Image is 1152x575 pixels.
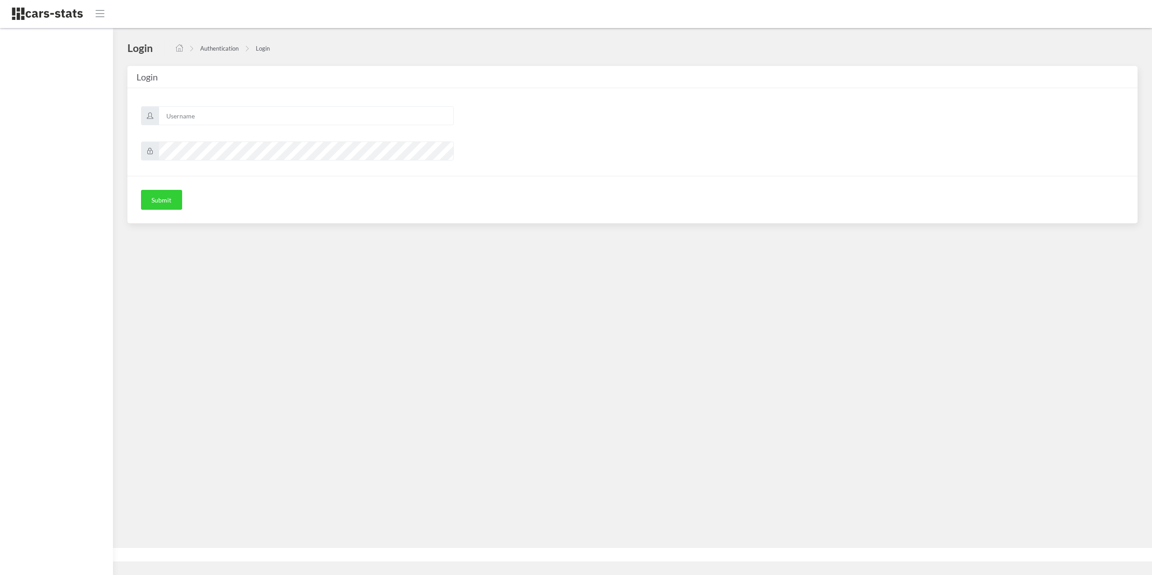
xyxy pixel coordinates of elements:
a: Login [256,45,270,52]
span: Login [136,71,158,82]
h4: Login [127,41,153,55]
input: Username [159,106,454,125]
img: navbar brand [11,7,84,21]
a: Authentication [200,45,239,52]
button: Submit [141,190,182,210]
